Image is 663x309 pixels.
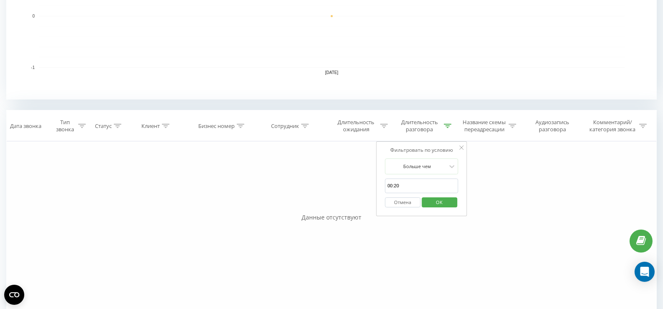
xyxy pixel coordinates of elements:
text: 0 [32,14,35,18]
button: OK [422,197,457,208]
div: Длительность ожидания [334,119,378,133]
div: Дата звонка [10,123,41,130]
div: Фильтровать по условию [385,146,458,154]
div: Название схемы переадресации [462,119,507,133]
div: Клиент [141,123,160,130]
div: Данные отсутствуют [6,213,657,222]
div: Open Intercom Messenger [635,262,655,282]
button: Отмена [385,197,420,208]
div: Статус [95,123,112,130]
div: Тип звонка [54,119,76,133]
text: [DATE] [325,70,338,75]
text: -1 [31,65,35,70]
button: Open CMP widget [4,285,24,305]
div: Аудиозапись разговора [527,119,578,133]
div: Бизнес номер [198,123,235,130]
div: Длительность разговора [397,119,442,133]
input: 00:00 [385,179,458,193]
div: Комментарий/категория звонка [588,119,637,133]
span: OK [427,196,451,209]
div: Сотрудник [271,123,299,130]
